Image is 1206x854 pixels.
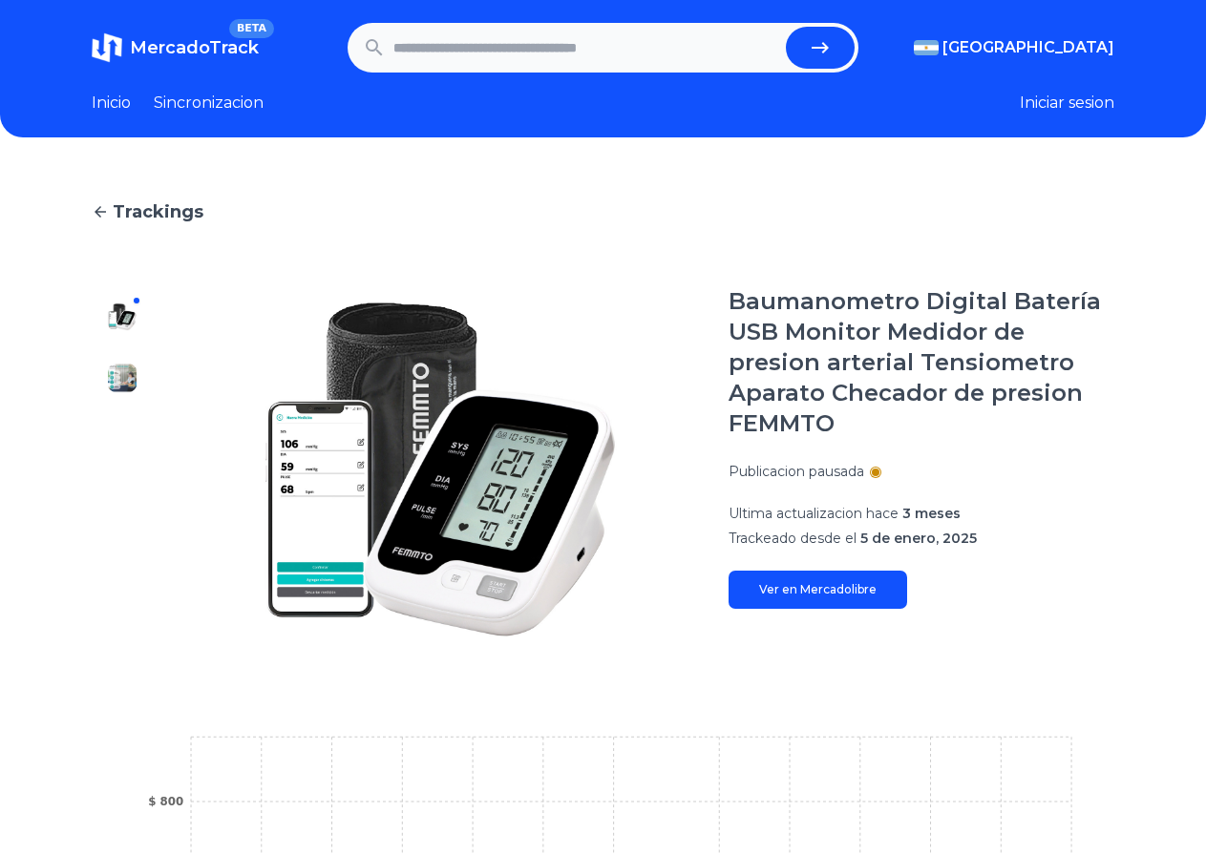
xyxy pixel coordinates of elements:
h1: Baumanometro Digital Batería USB Monitor Medidor de presion arterial Tensiometro Aparato Checador... [729,286,1114,439]
img: MercadoTrack [92,32,122,63]
span: Trackings [113,198,203,225]
tspan: $ 800 [148,795,183,808]
img: Baumanometro Digital Batería USB Monitor Medidor de presion arterial Tensiometro Aparato Checador... [107,302,138,332]
img: Argentina [914,40,939,55]
img: Baumanometro Digital Batería USB Monitor Medidor de presion arterial Tensiometro Aparato Checador... [107,607,138,637]
p: Publicacion pausada [729,462,864,481]
button: [GEOGRAPHIC_DATA] [914,36,1114,59]
a: Inicio [92,92,131,115]
a: Trackings [92,198,1114,225]
span: 3 meses [902,505,961,522]
img: Baumanometro Digital Batería USB Monitor Medidor de presion arterial Tensiometro Aparato Checador... [107,363,138,393]
span: [GEOGRAPHIC_DATA] [942,36,1114,59]
a: MercadoTrackBETA [92,32,259,63]
span: 5 de enero, 2025 [860,530,977,547]
span: MercadoTrack [130,37,259,58]
span: BETA [229,19,274,38]
img: Baumanometro Digital Batería USB Monitor Medidor de presion arterial Tensiometro Aparato Checador... [107,546,138,576]
span: Ultima actualizacion hace [729,505,899,522]
img: Baumanometro Digital Batería USB Monitor Medidor de presion arterial Tensiometro Aparato Checador... [107,424,138,454]
button: Iniciar sesion [1020,92,1114,115]
img: Baumanometro Digital Batería USB Monitor Medidor de presion arterial Tensiometro Aparato Checador... [107,485,138,515]
a: Ver en Mercadolibre [729,571,907,609]
a: Sincronizacion [154,92,264,115]
span: Trackeado desde el [729,530,857,547]
img: Baumanometro Digital Batería USB Monitor Medidor de presion arterial Tensiometro Aparato Checador... [191,286,690,653]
